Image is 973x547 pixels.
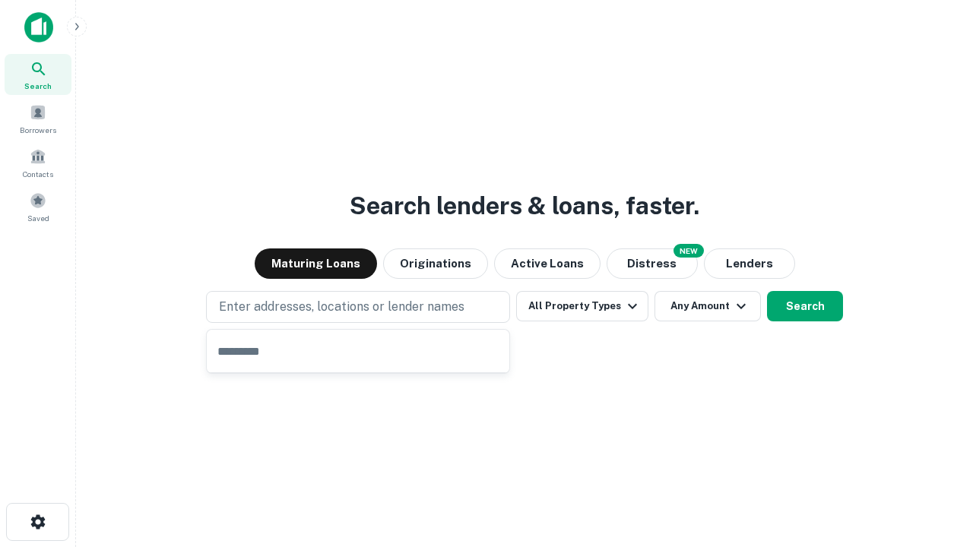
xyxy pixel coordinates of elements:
a: Contacts [5,142,71,183]
button: Lenders [704,248,795,279]
button: Originations [383,248,488,279]
h3: Search lenders & loans, faster. [350,188,699,224]
iframe: Chat Widget [897,425,973,498]
button: Any Amount [654,291,761,321]
button: Enter addresses, locations or lender names [206,291,510,323]
button: Active Loans [494,248,601,279]
span: Search [24,80,52,92]
button: Search [767,291,843,321]
a: Borrowers [5,98,71,139]
span: Saved [27,212,49,224]
a: Saved [5,186,71,227]
a: Search [5,54,71,95]
button: All Property Types [516,291,648,321]
img: capitalize-icon.png [24,12,53,43]
p: Enter addresses, locations or lender names [219,298,464,316]
button: Maturing Loans [255,248,377,279]
span: Borrowers [20,124,56,136]
button: Search distressed loans with lien and other non-mortgage details. [607,248,698,279]
div: NEW [673,244,704,258]
span: Contacts [23,168,53,180]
